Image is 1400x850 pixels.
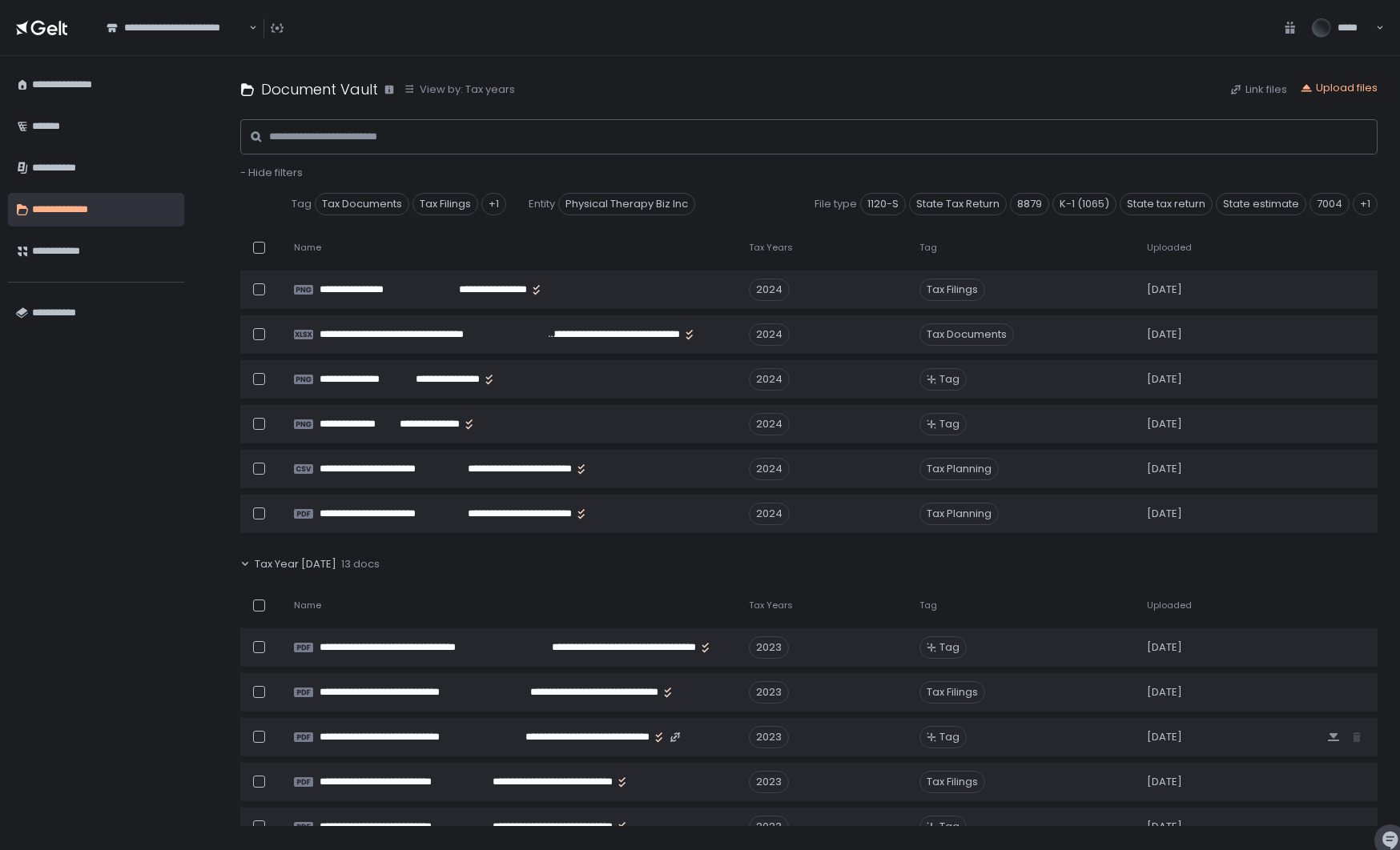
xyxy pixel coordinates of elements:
[1147,820,1182,834] span: [DATE]
[919,279,985,301] span: Tax Filings
[749,323,790,346] div: 2024
[1147,730,1182,744] span: [DATE]
[749,599,793,611] span: Tax Years
[261,78,378,100] h1: Document Vault
[294,242,321,254] span: Name
[1353,193,1378,215] div: +1
[1300,81,1378,95] button: Upload files
[1147,417,1182,431] span: [DATE]
[919,323,1014,346] span: Tax Documents
[1147,640,1182,655] span: [DATE]
[939,640,959,655] span: Tag
[919,599,937,611] span: Tag
[404,82,515,97] button: View by: Tax years
[919,771,985,793] span: Tax Filings
[1147,775,1182,789] span: [DATE]
[919,503,999,525] span: Tax Planning
[1147,372,1182,387] span: [DATE]
[939,372,959,387] span: Tag
[1216,193,1306,215] span: State estimate
[919,242,937,254] span: Tag
[939,730,959,744] span: Tag
[247,20,247,36] input: Search for option
[749,413,790,435] div: 2024
[749,681,789,704] div: 2023
[1120,193,1213,215] span: State tax return
[255,557,336,571] span: Tax Year [DATE]
[749,816,789,838] div: 2023
[1147,283,1182,297] span: [DATE]
[749,726,789,748] div: 2023
[529,197,555,211] span: Entity
[240,166,303,180] button: - Hide filters
[481,193,506,215] div: +1
[341,557,380,571] span: 13 docs
[240,165,303,180] span: - Hide filters
[1010,193,1049,215] span: 8879
[939,820,959,834] span: Tag
[1309,193,1350,215] span: 7004
[919,681,985,704] span: Tax Filings
[558,193,695,215] span: Physical Therapy Biz Inc
[919,458,999,480] span: Tax Planning
[1147,242,1192,254] span: Uploaded
[749,458,790,480] div: 2024
[749,368,790,391] div: 2024
[749,771,789,793] div: 2023
[815,197,857,211] span: File type
[412,193,478,215] span: Tax Filings
[1147,462,1182,476] span: [DATE]
[1147,327,1182,342] span: [DATE]
[96,11,257,45] div: Search for option
[749,279,790,301] div: 2024
[749,636,789,659] div: 2023
[749,242,793,254] span: Tax Years
[1147,599,1192,611] span: Uploaded
[292,197,312,211] span: Tag
[939,417,959,431] span: Tag
[1052,193,1116,215] span: K-1 (1065)
[1147,507,1182,521] span: [DATE]
[909,193,1007,215] span: State Tax Return
[860,193,906,215] span: 1120-S
[1229,82,1287,97] button: Link files
[315,193,409,215] span: Tax Documents
[749,503,790,525] div: 2024
[1147,685,1182,700] span: [DATE]
[294,599,321,611] span: Name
